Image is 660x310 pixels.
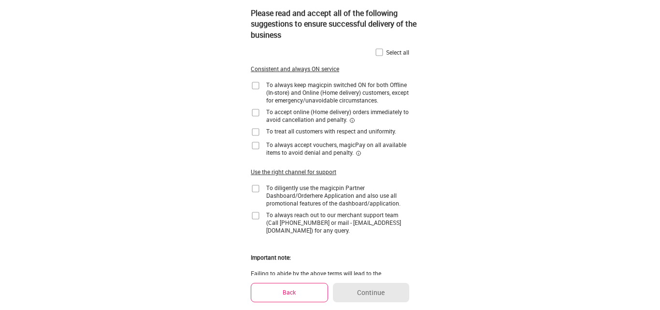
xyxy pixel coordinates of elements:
[266,211,409,234] div: To always reach out to our merchant support team (Call [PHONE_NUMBER] or mail - [EMAIL_ADDRESS][D...
[266,81,409,104] div: To always keep magicpin switched ON for both Offline (In-store) and Online (Home delivery) custom...
[251,269,409,285] div: Failing to abide by the above terms will lead to the termination of your association with magicpin
[333,283,409,302] button: Continue
[251,127,260,137] img: home-delivery-unchecked-checkbox-icon.f10e6f61.svg
[251,283,328,302] button: Back
[251,253,291,262] div: Important note:
[266,141,409,156] div: To always accept vouchers, magicPay on all available items to avoid denial and penalty.
[266,184,409,207] div: To diligently use the magicpin Partner Dashboard/Orderhere Application and also use all promotion...
[386,48,409,56] div: Select all
[251,108,260,118] img: home-delivery-unchecked-checkbox-icon.f10e6f61.svg
[251,65,339,73] div: Consistent and always ON service
[349,118,355,123] img: informationCircleBlack.2195f373.svg
[251,81,260,90] img: home-delivery-unchecked-checkbox-icon.f10e6f61.svg
[356,150,361,156] img: informationCircleBlack.2195f373.svg
[251,168,336,176] div: Use the right channel for support
[251,141,260,150] img: home-delivery-unchecked-checkbox-icon.f10e6f61.svg
[266,108,409,123] div: To accept online (Home delivery) orders immediately to avoid cancellation and penalty.
[266,127,396,135] div: To treat all customers with respect and uniformity.
[374,47,384,57] img: home-delivery-unchecked-checkbox-icon.f10e6f61.svg
[251,211,260,221] img: home-delivery-unchecked-checkbox-icon.f10e6f61.svg
[251,184,260,193] img: home-delivery-unchecked-checkbox-icon.f10e6f61.svg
